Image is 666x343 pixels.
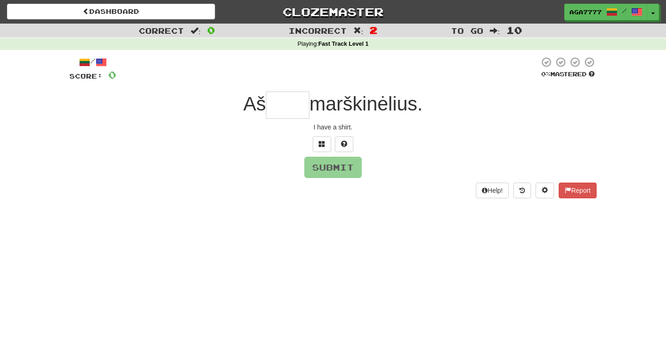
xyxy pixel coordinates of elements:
span: Incorrect [289,26,347,35]
span: / [622,7,627,14]
button: Report [559,183,597,198]
button: Single letter hint - you only get 1 per sentence and score half the points! alt+h [335,136,353,152]
span: 0 % [541,70,550,78]
span: 0 [207,24,215,36]
span: Aga7777 [569,8,602,16]
a: Aga7777 / [564,4,647,20]
button: Submit [304,157,362,178]
strong: Fast Track Level 1 [318,41,369,47]
span: : [353,27,364,35]
span: marškinėlius. [309,93,423,115]
a: Dashboard [7,4,215,19]
span: 10 [506,24,522,36]
div: / [69,56,116,68]
span: To go [451,26,483,35]
div: I have a shirt. [69,122,597,132]
button: Switch sentence to multiple choice alt+p [313,136,331,152]
span: 2 [370,24,377,36]
div: Mastered [539,70,597,79]
span: Correct [139,26,184,35]
span: Score: [69,72,103,80]
span: Aš [243,93,266,115]
span: 0 [108,69,116,80]
span: : [490,27,500,35]
button: Help! [476,183,509,198]
a: Clozemaster [229,4,437,20]
span: : [191,27,201,35]
button: Round history (alt+y) [513,183,531,198]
